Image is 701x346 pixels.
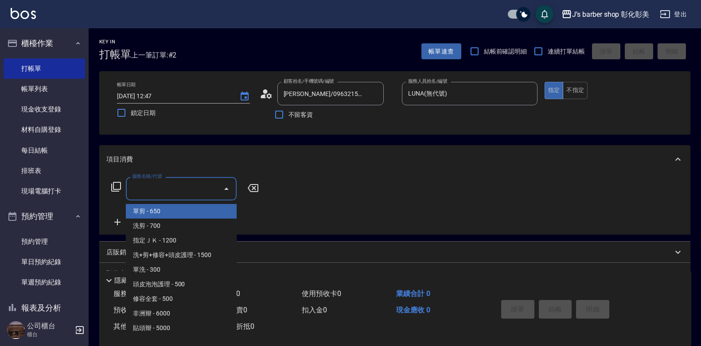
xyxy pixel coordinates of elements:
span: 扣入金 0 [302,306,327,314]
button: Choose date, selected date is 2025-09-20 [234,86,255,107]
a: 材料自購登錄 [4,119,85,140]
img: Person [7,321,25,339]
span: 單洗 - 300 [126,262,237,277]
input: YYYY/MM/DD hh:mm [117,89,230,104]
button: 預約管理 [4,205,85,228]
span: 其他付款方式 0 [113,322,160,331]
span: 洗剪 - 700 [126,219,237,233]
span: 預收卡販賣 0 [113,306,153,314]
span: 結帳前確認明細 [484,47,527,56]
button: save [536,5,553,23]
span: 不留客資 [288,110,313,119]
label: 顧客姓名/手機號碼/編號 [284,78,334,85]
span: 使用預收卡 0 [302,289,341,298]
p: 隱藏業績明細 [114,276,154,285]
button: J’s barber shop 彰化彰美 [558,5,653,23]
span: 指定ＪＫ - 1200 [126,233,237,248]
div: J’s barber shop 彰化彰美 [572,9,649,20]
a: 預約管理 [4,231,85,252]
span: 連續打單結帳 [548,47,585,56]
div: 項目消費 [99,145,690,173]
button: 櫃檯作業 [4,32,85,55]
a: 單週預約紀錄 [4,272,85,292]
span: 非洲辮 - 6000 [126,306,237,321]
p: 預收卡販賣 [106,269,140,278]
span: 鎖定日期 [131,108,156,118]
p: 櫃台 [27,331,72,338]
span: 頭皮泡泡護理 - 500 [126,277,237,292]
span: 業績合計 0 [396,289,430,298]
div: 店販銷售 [99,242,690,263]
p: 項目消費 [106,155,133,164]
button: 登出 [656,6,690,23]
span: 現金應收 0 [396,306,430,314]
h3: 打帳單 [99,48,131,61]
p: 店販銷售 [106,248,133,257]
a: 排班表 [4,161,85,181]
button: 指定 [545,82,564,99]
span: 服務消費 0 [113,289,146,298]
a: 現金收支登錄 [4,99,85,119]
span: 洗+剪+修容+頭皮護理 - 1500 [126,248,237,262]
img: Logo [11,8,36,19]
span: 上一筆訂單:#2 [131,50,177,61]
a: 帳單列表 [4,79,85,99]
h2: Key In [99,39,131,45]
a: 現場電腦打卡 [4,181,85,201]
a: 每日結帳 [4,140,85,161]
a: 單日預約紀錄 [4,252,85,272]
button: 不指定 [563,82,588,99]
span: 貼頭辮 - 5000 [126,321,237,335]
div: 預收卡販賣 [99,263,690,284]
button: Close [219,182,234,196]
h5: 公司櫃台 [27,322,72,331]
span: 修容全套 - 500 [126,292,237,306]
label: 服務名稱/代號 [132,173,162,180]
button: 報表及分析 [4,296,85,319]
span: 單剪 - 650 [126,204,237,219]
a: 打帳單 [4,58,85,79]
label: 帳單日期 [117,81,136,88]
button: 帳單速查 [421,43,461,60]
label: 服務人員姓名/編號 [408,78,447,85]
